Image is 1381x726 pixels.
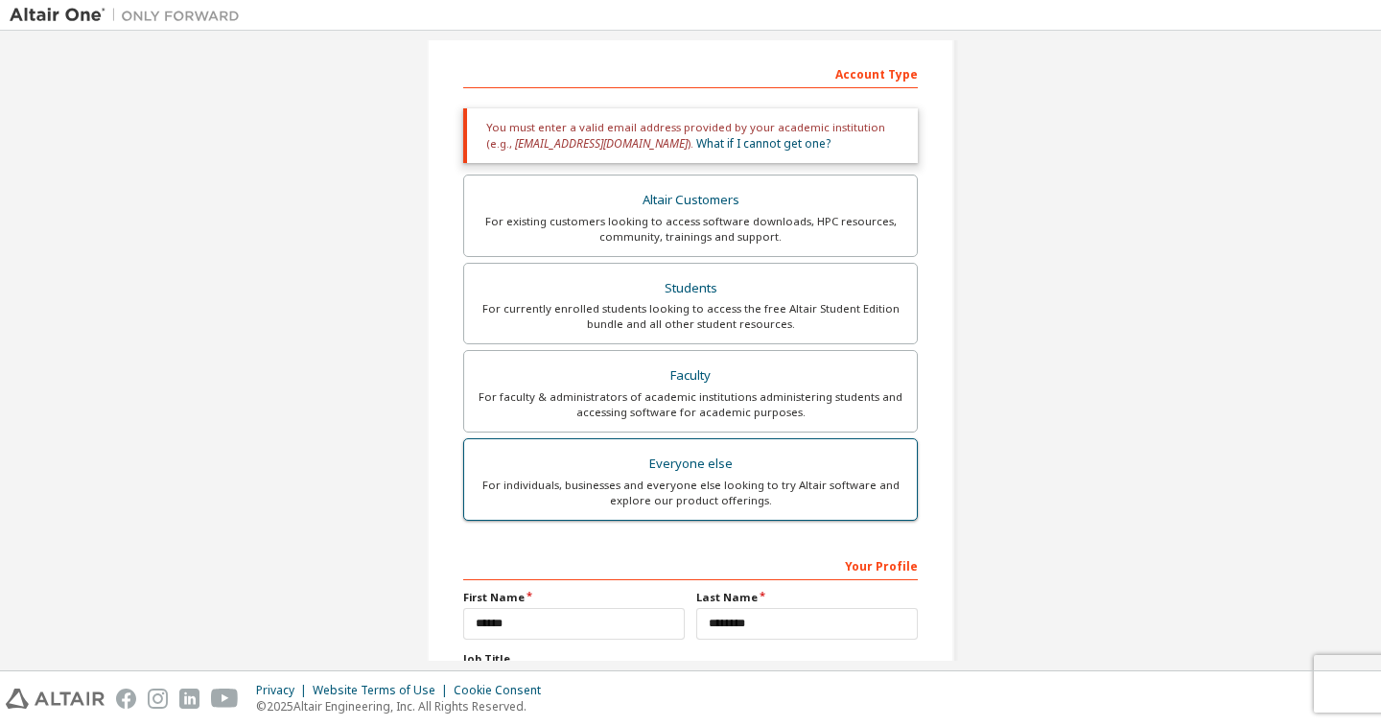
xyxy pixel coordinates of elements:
[463,590,685,605] label: First Name
[463,108,918,163] div: You must enter a valid email address provided by your academic institution (e.g., ).
[476,301,905,332] div: For currently enrolled students looking to access the free Altair Student Edition bundle and all ...
[476,187,905,214] div: Altair Customers
[476,389,905,420] div: For faculty & administrators of academic institutions administering students and accessing softwa...
[696,135,831,152] a: What if I cannot get one?
[476,451,905,478] div: Everyone else
[463,651,918,667] label: Job Title
[211,689,239,709] img: youtube.svg
[256,698,552,714] p: © 2025 Altair Engineering, Inc. All Rights Reserved.
[256,683,313,698] div: Privacy
[179,689,199,709] img: linkedin.svg
[454,683,552,698] div: Cookie Consent
[515,135,688,152] span: [EMAIL_ADDRESS][DOMAIN_NAME]
[476,478,905,508] div: For individuals, businesses and everyone else looking to try Altair software and explore our prod...
[463,58,918,88] div: Account Type
[476,275,905,302] div: Students
[696,590,918,605] label: Last Name
[313,683,454,698] div: Website Terms of Use
[476,214,905,245] div: For existing customers looking to access software downloads, HPC resources, community, trainings ...
[463,550,918,580] div: Your Profile
[6,689,105,709] img: altair_logo.svg
[476,363,905,389] div: Faculty
[116,689,136,709] img: facebook.svg
[10,6,249,25] img: Altair One
[148,689,168,709] img: instagram.svg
